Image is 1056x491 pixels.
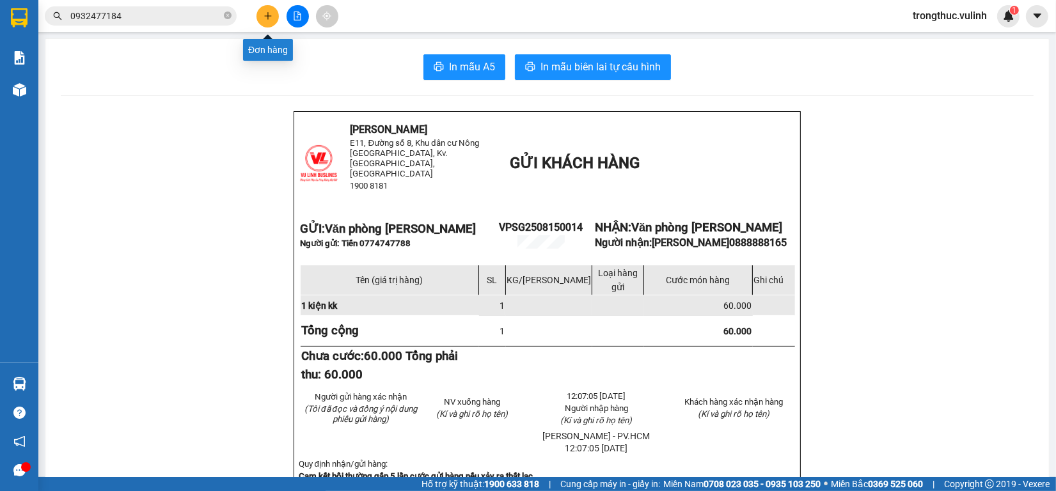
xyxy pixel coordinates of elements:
[322,12,331,20] span: aim
[13,83,26,97] img: warehouse-icon
[351,123,428,136] span: [PERSON_NAME]
[1032,10,1043,22] span: caret-down
[423,54,505,80] button: printerIn mẫu A5
[6,28,244,93] li: E11, Đường số 8, Khu dân cư Nông [GEOGRAPHIC_DATA], Kv.[GEOGRAPHIC_DATA], [GEOGRAPHIC_DATA]
[301,349,458,382] strong: Chưa cước:
[1026,5,1048,27] button: caret-down
[824,481,828,487] span: ⚪️
[753,265,796,295] td: Ghi chú
[868,479,923,489] strong: 0369 525 060
[299,471,533,481] strong: Cam kết bồi thường gấp 5 lần cước gửi hàng nếu xảy ra thất lạc
[301,300,337,311] span: 1 kiện kk
[301,349,458,382] span: 60.000 Tổng phải thu: 60.000
[293,12,302,20] span: file-add
[565,403,628,413] span: Người nhập hàng
[643,265,752,295] td: Cước món hàng
[500,326,505,336] span: 1
[351,181,388,191] span: 1900 8181
[13,377,26,391] img: warehouse-icon
[315,392,407,401] span: Người gửi hàng xác nhận
[704,479,821,489] strong: 0708 023 035 - 0935 103 250
[74,31,84,41] span: environment
[304,404,417,424] em: (Tôi đã đọc và đồng ý nội dung phiếu gửi hàng)
[479,265,506,295] td: SL
[264,12,272,20] span: plus
[500,300,505,311] span: 1
[300,222,476,236] strong: GỬI:
[484,479,539,489] strong: 1900 633 818
[74,8,181,24] b: [PERSON_NAME]
[595,221,782,235] strong: NHẬN:
[698,409,769,419] span: (Kí và ghi rõ họ tên)
[729,237,787,249] span: 0888888165
[224,10,232,22] span: close-circle
[6,6,70,70] img: logo.jpg
[301,323,359,338] strong: Tổng cộng
[652,237,787,249] span: [PERSON_NAME]
[723,300,752,311] span: 60.000
[543,431,650,441] span: [PERSON_NAME] - PV.HCM
[505,265,592,295] td: KG/[PERSON_NAME]
[434,61,444,74] span: printer
[299,459,388,469] span: Quy định nhận/gửi hàng:
[592,265,643,295] td: Loại hàng gửi
[663,477,821,491] span: Miền Nam
[436,409,508,419] span: (Kí và ghi rõ họ tên)
[525,61,535,74] span: printer
[422,477,539,491] span: Hỗ trợ kỹ thuật:
[565,443,628,453] span: 12:07:05 [DATE]
[560,477,660,491] span: Cung cấp máy in - giấy in:
[549,477,551,491] span: |
[53,12,62,20] span: search
[256,5,279,27] button: plus
[11,8,28,27] img: logo-vxr
[6,92,244,108] li: 1900 8181
[631,221,782,235] span: Văn phòng [PERSON_NAME]
[1010,6,1019,15] sup: 1
[351,138,480,178] span: E11, Đường số 8, Khu dân cư Nông [GEOGRAPHIC_DATA], Kv.[GEOGRAPHIC_DATA], [GEOGRAPHIC_DATA]
[224,12,232,19] span: close-circle
[300,238,411,248] span: Người gửi: Tiến 0774747788
[287,5,309,27] button: file-add
[540,59,661,75] span: In mẫu biên lai tự cấu hình
[1003,10,1014,22] img: icon-new-feature
[300,144,338,182] img: logo
[449,59,495,75] span: In mẫu A5
[684,397,783,407] span: Khách hàng xác nhận hàng
[510,154,640,172] span: GỬI KHÁCH HÀNG
[595,237,787,249] strong: Người nhận:
[561,416,633,425] span: (Kí và ghi rõ họ tên)
[499,221,583,233] span: VPSG2508150014
[933,477,934,491] span: |
[444,397,500,407] span: NV xuống hàng
[70,9,221,23] input: Tìm tên, số ĐT hoặc mã đơn
[316,5,338,27] button: aim
[325,222,476,236] span: Văn phòng [PERSON_NAME]
[723,326,752,336] span: 60.000
[6,95,16,105] span: phone
[567,391,626,401] span: 12:07:05 [DATE]
[300,265,479,295] td: Tên (giá trị hàng)
[1012,6,1016,15] span: 1
[985,479,994,488] span: copyright
[13,435,26,448] span: notification
[831,477,923,491] span: Miền Bắc
[515,54,671,80] button: printerIn mẫu biên lai tự cấu hình
[13,464,26,476] span: message
[13,51,26,65] img: solution-icon
[902,8,997,24] span: trongthuc.vulinh
[13,407,26,419] span: question-circle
